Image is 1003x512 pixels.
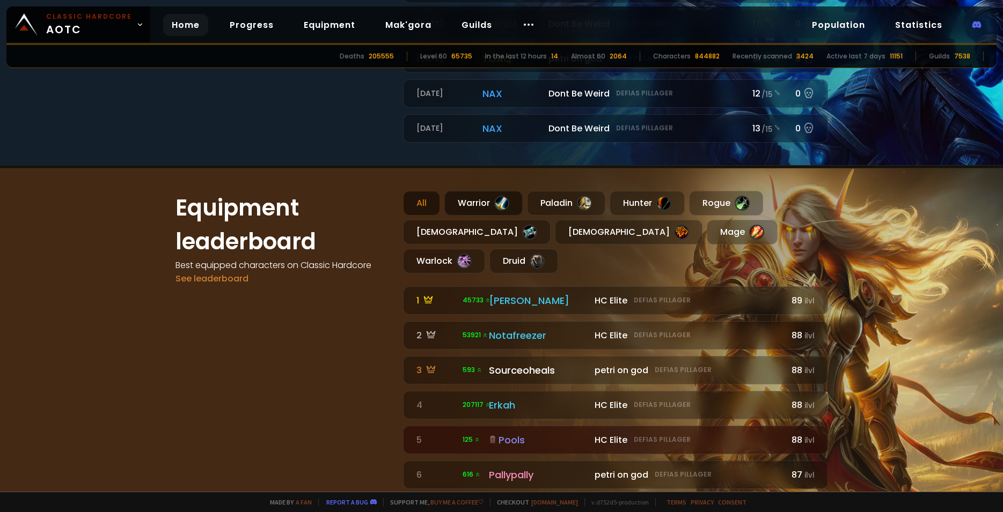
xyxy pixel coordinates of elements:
div: 6 [416,468,456,481]
div: Pallypally [489,468,589,482]
small: ilvl [804,400,815,411]
a: Population [803,14,874,36]
div: Mage [707,220,778,244]
span: 616 [463,470,481,479]
div: Characters [653,51,691,61]
a: Classic HardcoreAOTC [6,6,150,43]
div: Warrior [444,191,523,216]
div: 65735 [451,51,472,61]
small: ilvl [804,296,815,306]
a: See leaderboard [175,272,248,285]
div: [DEMOGRAPHIC_DATA] [555,220,702,244]
div: 88 [787,398,815,412]
small: Defias Pillager [655,470,712,479]
h4: Best equipped characters on Classic Hardcore [175,258,390,272]
small: Defias Pillager [634,435,691,444]
div: Notafreezer [489,328,589,343]
a: 3 593 Sourceoheals petri on godDefias Pillager88ilvl [403,356,828,384]
span: Checkout [490,498,578,506]
div: All [403,191,440,216]
div: petri on god [595,363,780,377]
div: 844882 [695,51,720,61]
span: Made by [263,498,312,506]
div: petri on god [595,468,780,481]
small: Defias Pillager [634,330,691,340]
a: Report a bug [326,498,368,506]
span: 125 [463,435,480,444]
span: v. d752d5 - production [584,498,649,506]
a: [DATE]naxDont Be WeirdDefias Pillager12 /150 [403,79,828,108]
div: 88 [787,329,815,342]
div: Warlock [403,249,485,273]
span: 45733 [463,295,491,305]
div: HC Elite [595,433,780,447]
div: HC Elite [595,294,780,307]
div: Recently scanned [733,51,792,61]
div: 205555 [369,51,394,61]
span: 53921 [463,330,488,340]
div: Paladin [527,191,605,216]
span: 207117 [463,400,491,410]
div: [PERSON_NAME] [489,293,589,308]
a: 1 45733 [PERSON_NAME] HC EliteDefias Pillager89ilvl [403,286,828,315]
small: Defias Pillager [634,400,691,410]
a: [DOMAIN_NAME] [531,498,578,506]
div: 87 [787,468,815,481]
a: Home [163,14,208,36]
a: 2 53921 Notafreezer HC EliteDefias Pillager88ilvl [403,321,828,350]
div: Almost 60 [571,51,605,61]
div: 2 [416,329,456,342]
span: 593 [463,365,482,375]
a: Equipment [295,14,364,36]
div: Level 60 [420,51,447,61]
div: Deaths [340,51,364,61]
div: Hunter [610,191,685,216]
div: 14 [551,51,558,61]
small: Defias Pillager [655,365,712,375]
a: Statistics [887,14,951,36]
div: Pools [489,433,589,447]
div: 5 [416,433,456,447]
div: 89 [787,294,815,307]
small: ilvl [804,435,815,446]
a: 4 207117 Erkah HC EliteDefias Pillager88ilvl [403,391,828,419]
h1: Equipment leaderboard [175,191,390,258]
small: ilvl [804,366,815,376]
div: HC Elite [595,398,780,412]
div: In the last 12 hours [485,51,547,61]
a: Progress [221,14,282,36]
a: Guilds [453,14,501,36]
div: Sourceoheals [489,363,589,377]
span: AOTC [46,12,132,38]
a: Consent [718,498,746,506]
a: 6 616 Pallypally petri on godDefias Pillager87ilvl [403,461,828,489]
div: 7538 [954,51,970,61]
div: Druid [489,249,558,273]
div: 3 [416,363,456,377]
a: a fan [296,498,312,506]
span: Support me, [383,498,484,506]
div: Erkah [489,398,589,412]
div: Guilds [929,51,950,61]
div: 88 [787,433,815,447]
small: ilvl [804,470,815,480]
a: Buy me a coffee [430,498,484,506]
div: Active last 7 days [826,51,885,61]
small: Defias Pillager [634,295,691,305]
div: 2064 [610,51,627,61]
div: [DEMOGRAPHIC_DATA] [403,220,551,244]
small: ilvl [804,331,815,341]
div: HC Elite [595,329,780,342]
div: 3424 [796,51,814,61]
div: Rogue [689,191,763,216]
div: 1 [416,294,456,307]
a: Mak'gora [377,14,440,36]
a: Terms [667,498,686,506]
a: 5 125 Pools HC EliteDefias Pillager88ilvl [403,426,828,454]
div: 11151 [890,51,903,61]
div: 4 [416,398,456,412]
a: Privacy [691,498,714,506]
div: 88 [787,363,815,377]
small: Classic Hardcore [46,12,132,21]
a: [DATE]naxDont Be WeirdDefias Pillager13 /150 [403,114,828,143]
